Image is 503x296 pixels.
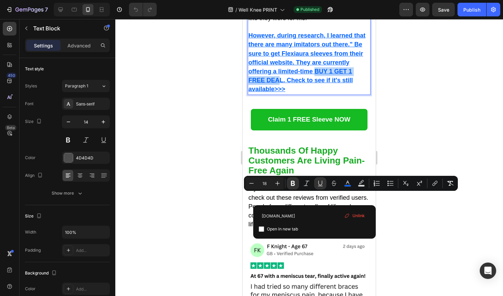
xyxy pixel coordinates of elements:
div: Add... [76,248,108,254]
div: Show more [52,190,83,197]
p: Text Block [33,24,91,32]
span: Published [300,6,319,13]
div: Publish [463,6,480,13]
div: Styles [25,83,37,89]
div: Font [25,101,34,107]
div: Background [25,269,58,278]
div: Sans-serif [76,101,108,107]
button: Show more [25,187,110,199]
p: Advanced [67,42,91,49]
div: Size [25,117,43,126]
p: 7 [45,5,48,14]
button: Publish [457,3,486,16]
div: Width [25,229,36,235]
button: 7 [3,3,51,16]
span: Well Knee PRINT [238,6,277,13]
div: 450 [7,73,16,78]
div: Color [25,286,36,292]
span: / [235,6,237,13]
div: Undo/Redo [129,3,157,16]
div: Add... [76,286,108,292]
iframe: Design area [243,19,376,296]
div: Text style [25,66,44,72]
div: Beta [5,125,16,130]
span: Unlink [352,213,365,219]
span: Save [438,7,449,13]
button: Save [432,3,455,16]
span: Paragraph 1 [65,83,88,89]
div: Open Intercom Messenger [480,263,496,279]
div: Size [25,212,43,221]
input: Paste link here [259,211,370,222]
div: Padding [25,247,41,253]
button: Paragraph 1 [62,80,110,92]
div: Color [25,155,36,161]
p: Settings [34,42,53,49]
div: Editor contextual toolbar [244,176,458,191]
span: Open in new tab [267,225,298,233]
div: Align [25,171,44,180]
input: Auto [62,226,109,238]
div: 4D4D4D [76,155,108,161]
